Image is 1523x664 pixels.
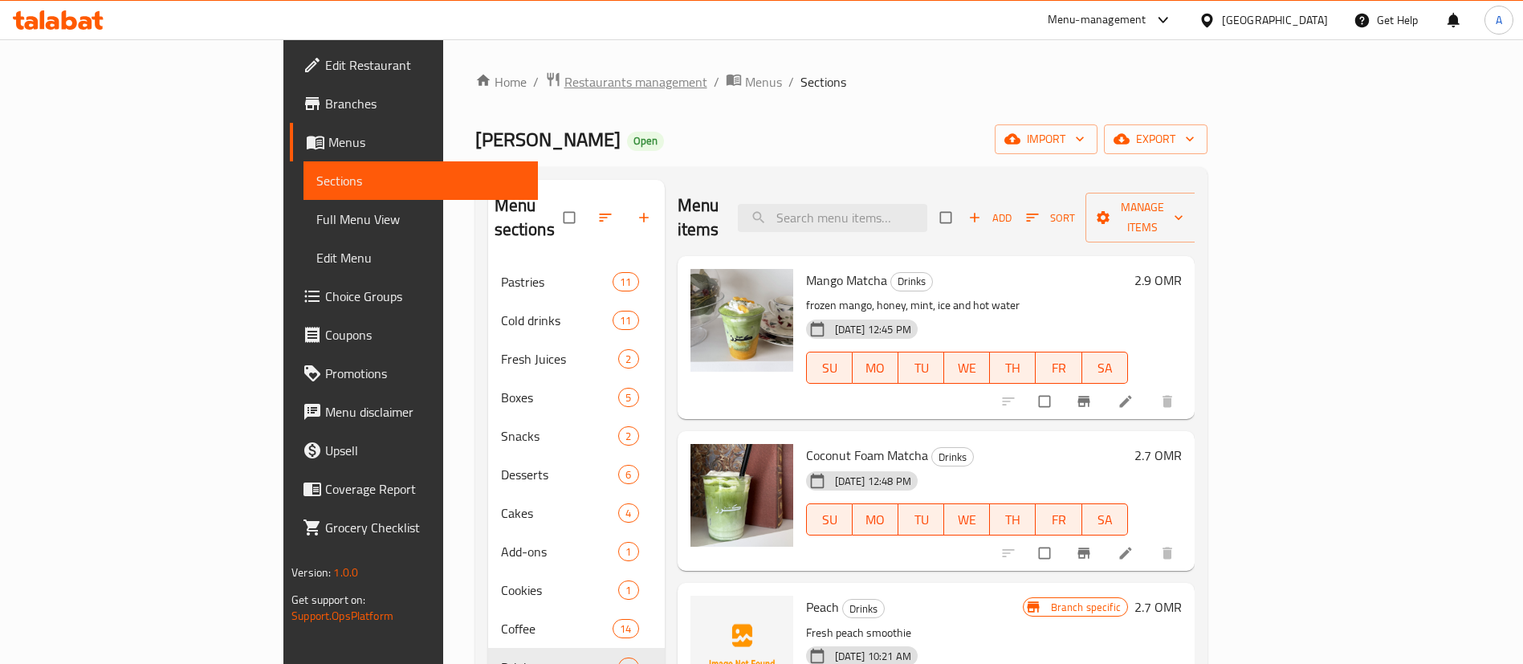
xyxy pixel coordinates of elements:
[1082,352,1128,384] button: SA
[613,272,638,291] div: items
[1066,384,1105,419] button: Branch-specific-item
[806,268,887,292] span: Mango Matcha
[613,621,637,637] span: 14
[619,429,637,444] span: 2
[501,619,613,638] span: Coffee
[488,571,665,609] div: Cookies1
[964,206,1016,230] button: Add
[1066,536,1105,571] button: Branch-specific-item
[619,583,637,598] span: 1
[1029,386,1063,417] span: Select to update
[501,503,619,523] div: Cakes
[944,352,990,384] button: WE
[898,503,944,536] button: TU
[1134,444,1182,466] h6: 2.7 OMR
[618,426,638,446] div: items
[1085,193,1199,242] button: Manage items
[619,467,637,483] span: 6
[1029,538,1063,568] span: Select to update
[316,210,525,229] span: Full Menu View
[1134,269,1182,291] h6: 2.9 OMR
[488,494,665,532] div: Cakes4
[333,562,358,583] span: 1.0.0
[325,402,525,422] span: Menu disclaimer
[488,532,665,571] div: Add-ons1
[905,356,938,380] span: TU
[290,470,538,508] a: Coverage Report
[738,204,927,232] input: search
[930,202,964,233] span: Select section
[996,356,1029,380] span: TH
[325,287,525,306] span: Choice Groups
[1042,508,1075,532] span: FR
[618,542,638,561] div: items
[678,193,719,242] h2: Menu items
[290,277,538,316] a: Choice Groups
[1496,11,1502,29] span: A
[1104,124,1207,154] button: export
[619,390,637,405] span: 5
[859,356,892,380] span: MO
[501,311,613,330] span: Cold drinks
[290,84,538,123] a: Branches
[501,580,619,600] div: Cookies
[690,444,793,547] img: Coconut Foam Matcha
[905,508,938,532] span: TU
[475,121,621,157] span: [PERSON_NAME]
[325,441,525,460] span: Upsell
[806,295,1128,316] p: frozen mango, honey, mint, ice and hot water
[564,72,707,92] span: Restaurants management
[488,340,665,378] div: Fresh Juices2
[1089,508,1122,532] span: SA
[613,313,637,328] span: 11
[501,349,619,369] span: Fresh Juices
[501,426,619,446] span: Snacks
[806,503,853,536] button: SU
[726,71,782,92] a: Menus
[290,123,538,161] a: Menus
[1117,129,1195,149] span: export
[290,393,538,431] a: Menu disclaimer
[898,352,944,384] button: TU
[932,448,973,466] span: Drinks
[806,623,1023,643] p: Fresh peach smoothie
[316,171,525,190] span: Sections
[951,356,983,380] span: WE
[325,364,525,383] span: Promotions
[488,455,665,494] div: Desserts6
[488,263,665,301] div: Pastries11
[842,599,885,618] div: Drinks
[931,447,974,466] div: Drinks
[488,417,665,455] div: Snacks2
[619,544,637,560] span: 1
[1042,356,1075,380] span: FR
[806,595,839,619] span: Peach
[618,580,638,600] div: items
[328,132,525,152] span: Menus
[618,465,638,484] div: items
[1048,10,1146,30] div: Menu-management
[843,600,884,618] span: Drinks
[291,562,331,583] span: Version:
[995,124,1097,154] button: import
[488,301,665,340] div: Cold drinks11
[303,238,538,277] a: Edit Menu
[813,508,846,532] span: SU
[1134,596,1182,618] h6: 2.7 OMR
[829,322,918,337] span: [DATE] 12:45 PM
[690,269,793,372] img: Mango Matcha
[501,272,613,291] span: Pastries
[613,275,637,290] span: 11
[303,200,538,238] a: Full Menu View
[1089,356,1122,380] span: SA
[501,542,619,561] span: Add-ons
[890,272,933,291] div: Drinks
[968,209,1012,227] span: Add
[325,94,525,113] span: Branches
